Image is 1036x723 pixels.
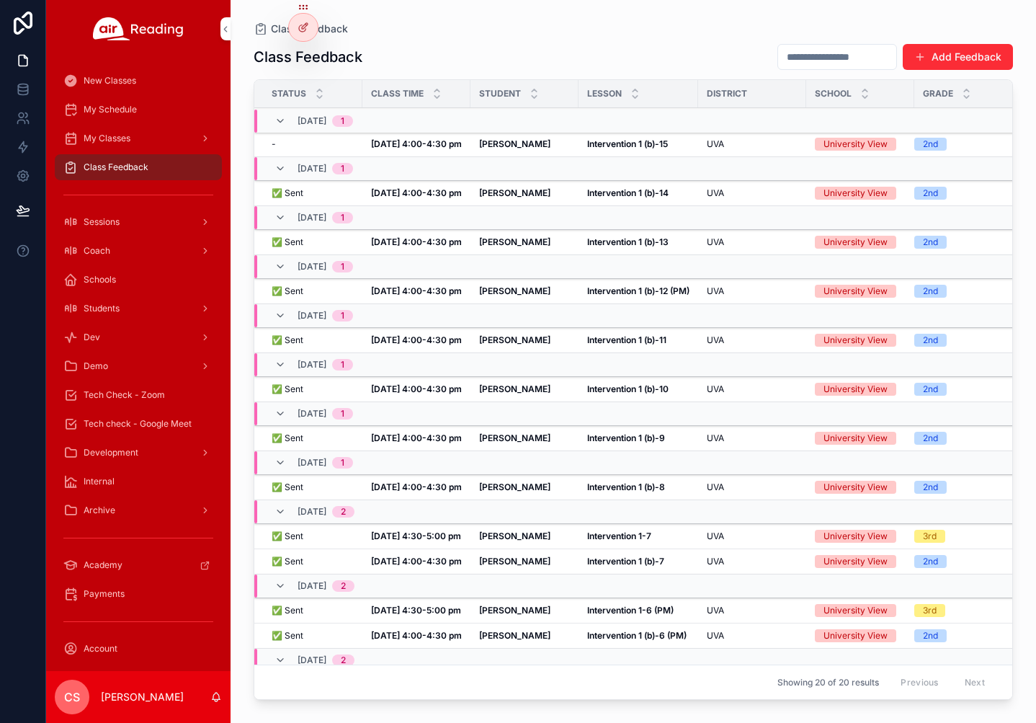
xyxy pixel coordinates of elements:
span: ✅ Sent [272,556,303,567]
a: ✅ Sent [272,334,354,346]
a: UVA [707,138,798,150]
a: ✅ Sent [272,285,354,297]
a: 2nd [914,432,1005,445]
a: - [272,138,354,150]
a: Academy [55,552,222,578]
strong: Intervention 1 (b)-13 [587,236,669,247]
span: [DATE] [298,655,326,666]
a: Sessions [55,209,222,235]
a: 3rd [914,530,1005,543]
button: Add Feedback [903,44,1013,70]
div: University View [823,530,888,543]
a: 2nd [914,236,1005,249]
strong: Intervention 1 (b)-9 [587,433,665,443]
a: [PERSON_NAME] [479,334,570,346]
span: Class Feedback [84,161,148,173]
div: University View [823,481,888,494]
a: ✅ Sent [272,433,354,444]
a: [PERSON_NAME] [479,531,570,542]
span: District [707,88,747,99]
span: [DATE] [298,163,326,174]
strong: [PERSON_NAME] [479,433,550,443]
strong: Intervention 1 (b)-14 [587,187,669,198]
a: UVA [707,285,798,297]
span: Grade [923,88,953,99]
div: 1 [341,457,344,469]
a: ✅ Sent [272,605,354,616]
span: Academy [84,559,122,571]
a: ✅ Sent [272,556,354,567]
a: University View [815,530,906,543]
strong: [PERSON_NAME] [479,605,550,616]
div: University View [823,604,888,617]
a: Development [55,440,222,466]
span: My Classes [84,133,130,144]
strong: Intervention 1 (b)-7 [587,556,664,567]
a: [DATE] 4:00-4:30 pm [371,383,462,395]
a: Tech check - Google Meet [55,411,222,437]
a: [PERSON_NAME] [479,187,570,199]
a: Students [55,296,222,321]
a: [DATE] 4:00-4:30 pm [371,285,462,297]
span: UVA [707,383,724,395]
a: [DATE] 4:00-4:30 pm [371,138,462,150]
a: 2nd [914,629,1005,642]
div: scrollable content [46,58,231,671]
a: ✅ Sent [272,630,354,642]
strong: [PERSON_NAME] [479,187,550,198]
div: 3rd [923,604,937,617]
span: [DATE] [298,506,326,518]
span: UVA [707,630,724,642]
a: Intervention 1 (b)-6 (PM) [587,630,689,642]
span: Status [272,88,306,99]
strong: [DATE] 4:00-4:30 pm [371,285,462,296]
strong: [PERSON_NAME] [479,334,550,345]
a: Class Feedback [254,22,348,36]
div: 1 [341,212,344,223]
span: Tech check - Google Meet [84,418,192,430]
span: ✅ Sent [272,531,303,542]
a: University View [815,629,906,642]
strong: Intervention 1 (b)-6 (PM) [587,630,687,641]
a: University View [815,236,906,249]
a: University View [815,187,906,200]
span: ✅ Sent [272,236,303,248]
a: [PERSON_NAME] [479,630,570,642]
a: [DATE] 4:30-5:00 pm [371,531,462,542]
div: University View [823,285,888,298]
a: UVA [707,383,798,395]
span: Account [84,643,117,655]
div: 2nd [923,555,938,568]
span: Archive [84,505,115,516]
span: Student [479,88,521,99]
a: 2nd [914,285,1005,298]
span: ✅ Sent [272,383,303,395]
strong: Intervention 1 (b)-8 [587,482,665,492]
a: [PERSON_NAME] [479,285,570,297]
span: Payments [84,588,125,600]
a: University View [815,555,906,568]
span: Class Feedback [271,22,348,36]
div: University View [823,555,888,568]
span: ✅ Sent [272,630,303,642]
span: [DATE] [298,457,326,469]
strong: [DATE] 4:00-4:30 pm [371,433,462,443]
strong: Intervention 1 (b)-10 [587,383,669,394]
a: University View [815,138,906,151]
a: ✅ Sent [272,482,354,493]
a: UVA [707,531,798,542]
div: 1 [341,408,344,420]
strong: [DATE] 4:00-4:30 pm [371,236,462,247]
a: Archive [55,497,222,523]
span: [DATE] [298,580,326,592]
div: University View [823,187,888,200]
span: New Classes [84,75,136,87]
strong: [DATE] 4:00-4:30 pm [371,334,462,345]
span: Sessions [84,216,120,228]
span: UVA [707,556,724,567]
span: UVA [707,285,724,297]
span: ✅ Sent [272,605,303,616]
span: My Schedule [84,104,137,115]
strong: Intervention 1-6 (PM) [587,605,674,616]
span: [DATE] [298,261,326,272]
